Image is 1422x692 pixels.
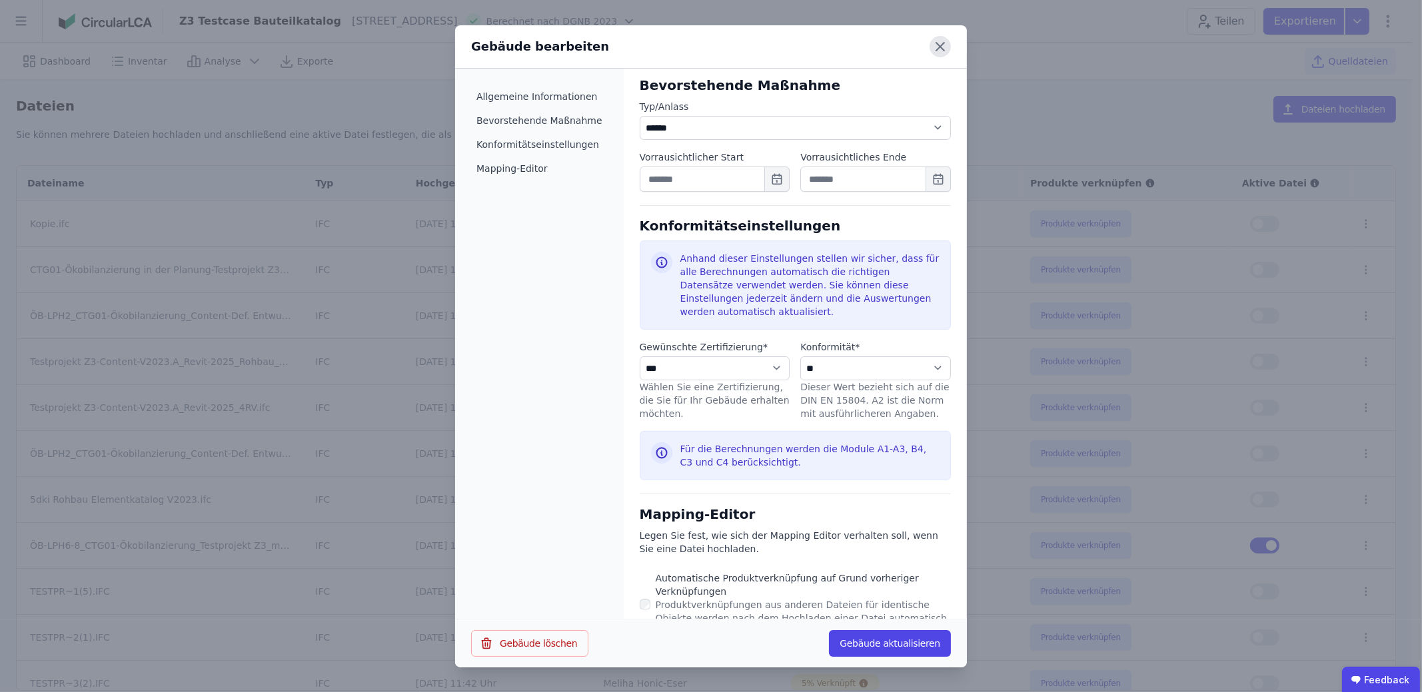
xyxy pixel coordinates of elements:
div: Automatische Produktverknüpfung auf Grund vorheriger Verknüpfungen [656,571,951,598]
div: Dieser Wert bezieht sich auf die DIN EN 15804. A2 ist die Norm mit ausführlicheren Angaben. [800,380,951,420]
div: Produktverknüpfungen aus anderen Dateien für identische Objekte werden nach dem Hochladen einer D... [656,598,951,638]
label: Vorrausichtliches Ende [800,151,951,164]
div: Legen Sie fest, wie sich der Mapping Editor verhalten soll, wenn Sie eine Datei hochladen. [640,529,951,555]
label: audits.requiredField [800,340,951,354]
li: Bevorstehende Maßnahme [471,109,608,133]
label: audits.requiredField [640,340,790,354]
div: Wählen Sie eine Zertifizierung, die Sie für Ihr Gebäude erhalten möchten. [640,380,790,420]
div: Mapping-Editor [640,494,951,523]
label: Vorrausichtlicher Start [640,151,790,164]
li: Konformitätseinstellungen [471,133,608,157]
li: Mapping-Editor [471,157,608,180]
div: Bevorstehende Maßnahme [640,76,951,95]
div: Konformitätseinstellungen [640,205,951,235]
div: Gebäude bearbeiten [471,37,609,56]
div: Anhand dieser Einstellungen stellen wir sicher, dass für alle Berechnungen automatisch die richti... [680,252,940,318]
li: Allgemeine Informationen [471,85,608,109]
div: Für die Berechnungen werden die Module A1-A3, B4, C3 und C4 berücksichtigt. [680,442,940,469]
label: Typ/Anlass [640,100,951,113]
